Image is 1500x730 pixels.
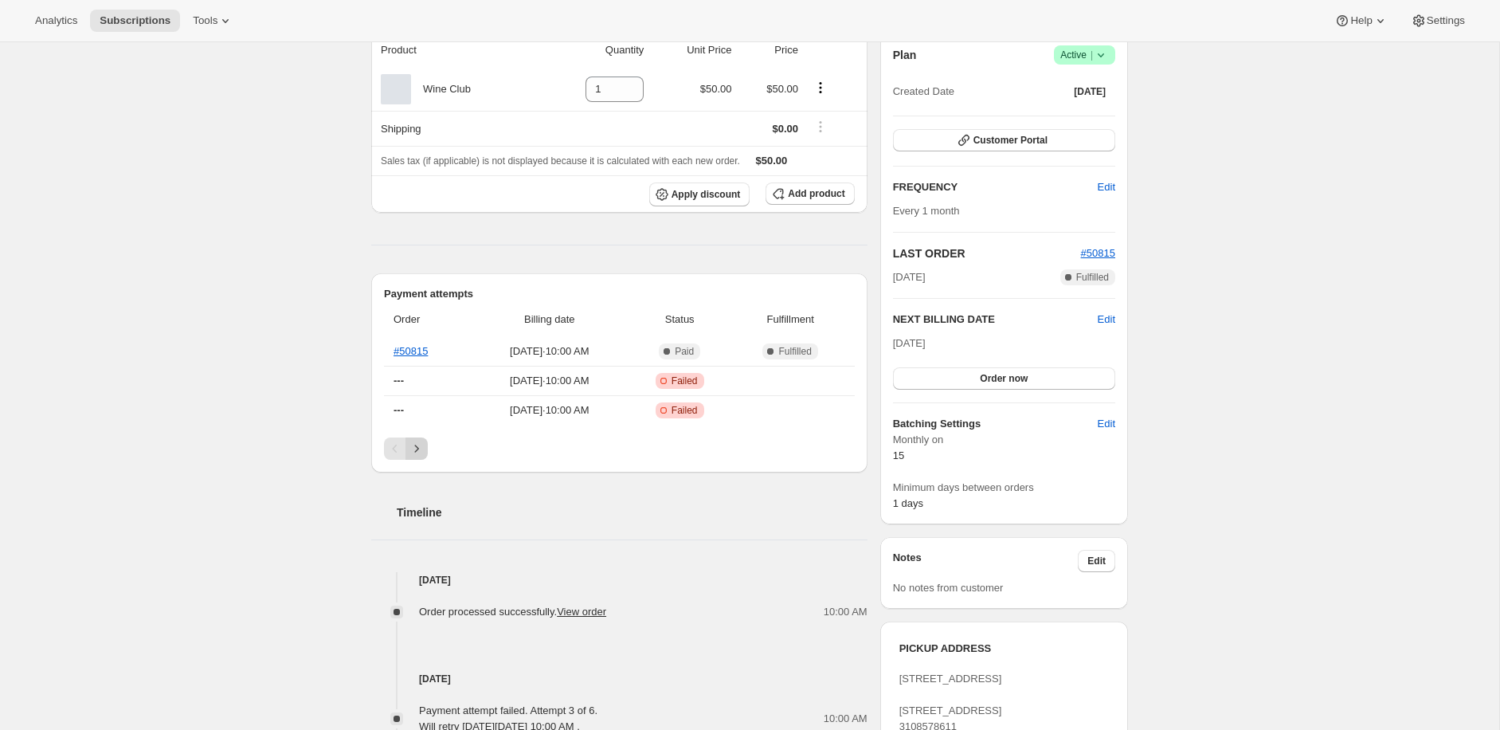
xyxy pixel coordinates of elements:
[25,10,87,32] button: Analytics
[394,345,428,357] a: #50815
[1088,175,1125,200] button: Edit
[1091,49,1093,61] span: |
[90,10,180,32] button: Subscriptions
[893,47,917,63] h2: Plan
[893,312,1098,328] h2: NEXT BILLING DATE
[1098,179,1115,195] span: Edit
[405,438,428,460] button: Next
[35,14,77,27] span: Analytics
[778,345,811,358] span: Fulfilled
[1074,85,1106,98] span: [DATE]
[893,245,1081,261] h2: LAST ORDER
[1081,247,1115,259] a: #50815
[824,604,867,620] span: 10:00 AM
[737,33,803,68] th: Price
[766,182,854,205] button: Add product
[476,312,624,328] span: Billing date
[371,33,539,68] th: Product
[788,187,844,200] span: Add product
[633,312,727,328] span: Status
[649,182,750,206] button: Apply discount
[397,504,867,520] h2: Timeline
[1081,245,1115,261] button: #50815
[476,402,624,418] span: [DATE] · 10:00 AM
[893,449,904,461] span: 15
[394,375,404,387] span: ---
[893,84,954,100] span: Created Date
[893,269,926,285] span: [DATE]
[371,671,867,687] h4: [DATE]
[411,81,471,97] div: Wine Club
[893,432,1115,448] span: Monthly on
[1088,411,1125,437] button: Edit
[476,373,624,389] span: [DATE] · 10:00 AM
[899,641,1109,657] h3: PICKUP ADDRESS
[893,480,1115,496] span: Minimum days between orders
[1064,80,1115,103] button: [DATE]
[100,14,170,27] span: Subscriptions
[672,188,741,201] span: Apply discount
[672,375,698,387] span: Failed
[371,572,867,588] h4: [DATE]
[893,367,1115,390] button: Order now
[371,111,539,146] th: Shipping
[893,337,926,349] span: [DATE]
[756,155,788,167] span: $50.00
[1098,416,1115,432] span: Edit
[893,205,960,217] span: Every 1 month
[1098,312,1115,328] button: Edit
[1427,14,1465,27] span: Settings
[1076,271,1109,284] span: Fulfilled
[557,606,606,618] a: View order
[394,404,404,416] span: ---
[772,123,798,135] span: $0.00
[381,155,740,167] span: Sales tax (if applicable) is not displayed because it is calculated with each new order.
[539,33,648,68] th: Quantity
[893,416,1098,432] h6: Batching Settings
[672,404,698,417] span: Failed
[193,14,217,27] span: Tools
[675,345,694,358] span: Paid
[1325,10,1397,32] button: Help
[973,134,1048,147] span: Customer Portal
[183,10,243,32] button: Tools
[893,179,1098,195] h2: FREQUENCY
[1060,47,1109,63] span: Active
[700,83,732,95] span: $50.00
[893,497,923,509] span: 1 days
[1078,550,1115,572] button: Edit
[766,83,798,95] span: $50.00
[476,343,624,359] span: [DATE] · 10:00 AM
[808,118,833,135] button: Shipping actions
[893,582,1004,594] span: No notes from customer
[893,129,1115,151] button: Customer Portal
[384,286,855,302] h2: Payment attempts
[893,550,1079,572] h3: Notes
[980,372,1028,385] span: Order now
[648,33,736,68] th: Unit Price
[736,312,845,328] span: Fulfillment
[824,711,867,727] span: 10:00 AM
[1401,10,1475,32] button: Settings
[1087,555,1106,567] span: Edit
[1350,14,1372,27] span: Help
[384,438,855,460] nav: Pagination
[808,79,833,96] button: Product actions
[419,606,606,618] span: Order processed successfully.
[384,302,471,337] th: Order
